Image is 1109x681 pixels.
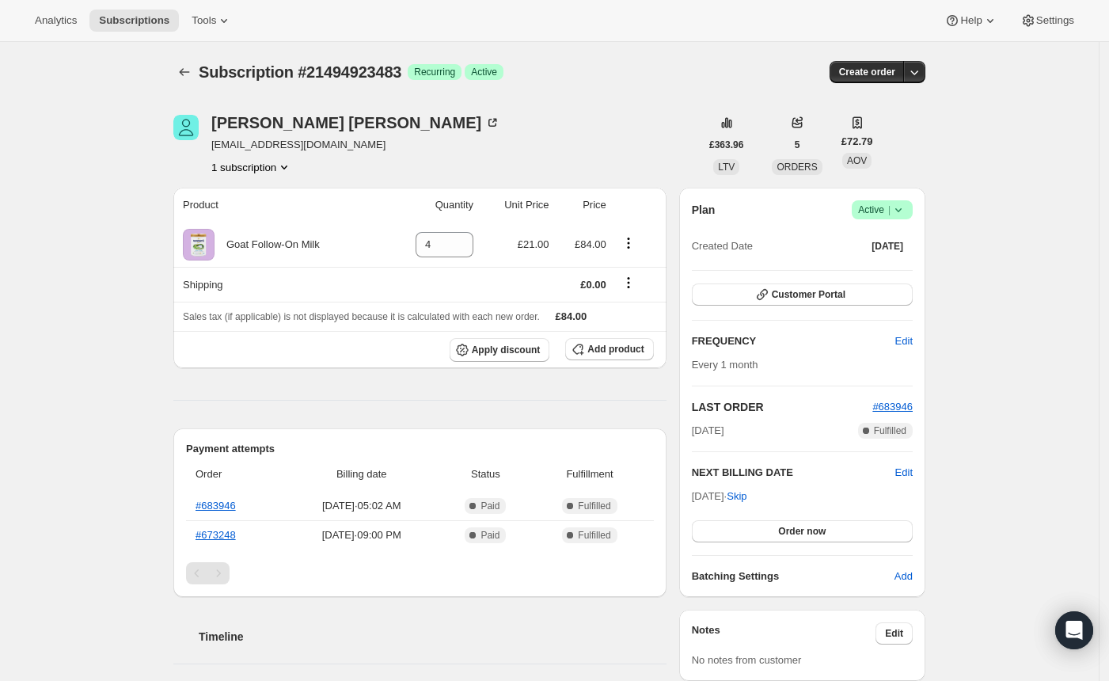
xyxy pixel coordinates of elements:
[872,240,903,253] span: [DATE]
[692,238,753,254] span: Created Date
[960,14,982,27] span: Help
[183,229,215,261] img: product img
[575,238,606,250] span: £84.00
[186,441,654,457] h2: Payment attempts
[211,159,292,175] button: Product actions
[211,115,500,131] div: [PERSON_NAME] [PERSON_NAME]
[895,465,913,481] button: Edit
[287,466,436,482] span: Billing date
[173,188,384,223] th: Product
[778,525,826,538] span: Order now
[186,457,283,492] th: Order
[692,359,758,371] span: Every 1 month
[183,311,540,322] span: Sales tax (if applicable) is not displayed because it is calculated with each new order.
[578,529,610,542] span: Fulfilled
[772,288,845,301] span: Customer Portal
[578,500,610,512] span: Fulfilled
[211,137,500,153] span: [EMAIL_ADDRESS][DOMAIN_NAME]
[478,188,553,223] th: Unit Price
[692,490,747,502] span: [DATE] ·
[874,424,906,437] span: Fulfilled
[182,10,241,32] button: Tools
[215,237,320,253] div: Goat Follow-On Milk
[173,115,199,140] span: Richard Lidster
[692,333,895,349] h2: FREQUENCY
[1036,14,1074,27] span: Settings
[192,14,216,27] span: Tools
[847,155,867,166] span: AOV
[287,527,436,543] span: [DATE] · 09:00 PM
[556,310,587,322] span: £84.00
[535,466,644,482] span: Fulfillment
[717,484,756,509] button: Skip
[935,10,1007,32] button: Help
[384,188,478,223] th: Quantity
[875,622,913,645] button: Edit
[173,267,384,302] th: Shipping
[885,627,903,640] span: Edit
[199,63,401,81] span: Subscription #21494923483
[692,399,873,415] h2: LAST ORDER
[872,401,913,413] a: #683946
[894,569,913,584] span: Add
[580,279,606,291] span: £0.00
[287,498,436,514] span: [DATE] · 05:02 AM
[565,338,653,360] button: Add product
[99,14,169,27] span: Subscriptions
[518,238,549,250] span: £21.00
[616,234,641,252] button: Product actions
[885,564,922,589] button: Add
[727,489,746,504] span: Skip
[895,333,913,349] span: Edit
[709,139,743,151] span: £363.96
[196,529,236,541] a: #673248
[480,500,499,512] span: Paid
[692,465,895,481] h2: NEXT BILLING DATE
[886,329,922,354] button: Edit
[1011,10,1084,32] button: Settings
[472,344,541,356] span: Apply discount
[872,399,913,415] button: #683946
[587,343,644,356] span: Add product
[446,466,526,482] span: Status
[25,10,86,32] button: Analytics
[89,10,179,32] button: Subscriptions
[199,629,667,645] h2: Timeline
[35,14,77,27] span: Analytics
[554,188,611,223] th: Price
[692,654,802,666] span: No notes from customer
[471,66,497,78] span: Active
[718,162,735,173] span: LTV
[196,500,236,512] a: #683946
[692,569,894,584] h6: Batching Settings
[186,562,654,584] nav: Pagination
[616,274,641,291] button: Shipping actions
[785,134,810,156] button: 5
[841,134,873,150] span: £72.79
[1055,611,1093,649] div: Open Intercom Messenger
[692,520,913,542] button: Order now
[862,235,913,257] button: [DATE]
[692,423,724,439] span: [DATE]
[777,162,817,173] span: ORDERS
[692,283,913,306] button: Customer Portal
[480,529,499,542] span: Paid
[692,202,716,218] h2: Plan
[795,139,800,151] span: 5
[888,204,891,216] span: |
[173,61,196,83] button: Subscriptions
[414,66,455,78] span: Recurring
[692,622,876,645] h3: Notes
[700,134,753,156] button: £363.96
[830,61,905,83] button: Create order
[450,338,550,362] button: Apply discount
[839,66,895,78] span: Create order
[858,202,906,218] span: Active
